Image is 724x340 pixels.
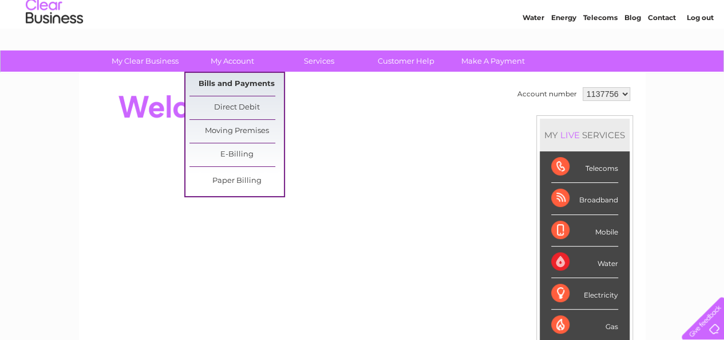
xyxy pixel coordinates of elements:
div: Clear Business is a trading name of Verastar Limited (registered in [GEOGRAPHIC_DATA] No. 3667643... [92,6,633,56]
div: Electricity [551,278,618,310]
a: Blog [624,49,641,57]
a: Moving Premises [189,120,284,143]
a: E-Billing [189,143,284,166]
img: logo.png [25,30,84,65]
td: Account number [515,84,580,104]
a: Contact [648,49,676,57]
a: 0333 014 3131 [508,6,587,20]
div: Water [551,247,618,278]
a: Telecoms [583,49,618,57]
a: Log out [686,49,713,57]
div: Mobile [551,215,618,247]
a: Water [523,49,544,57]
div: Broadband [551,183,618,214]
div: LIVE [558,130,582,140]
a: Customer Help [359,50,453,72]
a: My Clear Business [98,50,192,72]
div: Telecoms [551,151,618,183]
a: Energy [551,49,576,57]
a: Direct Debit [189,96,284,119]
a: Services [272,50,366,72]
a: Paper Billing [189,170,284,193]
a: My Account [185,50,279,72]
a: Bills and Payments [189,73,284,96]
a: Make A Payment [446,50,540,72]
div: MY SERVICES [540,119,630,151]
